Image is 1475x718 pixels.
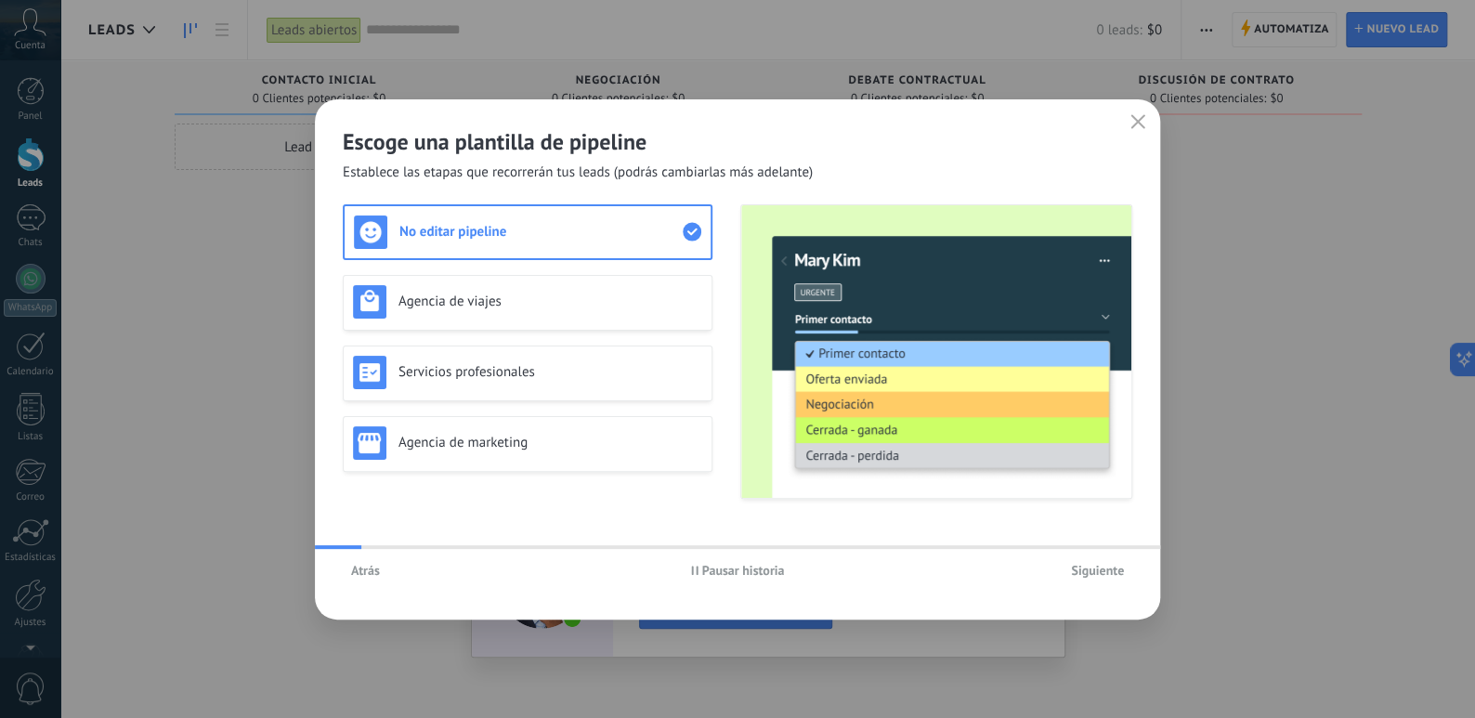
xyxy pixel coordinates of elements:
[343,556,388,584] button: Atrás
[343,127,1132,156] h2: Escoge una plantilla de pipeline
[398,363,702,381] h3: Servicios profesionales
[398,434,702,451] h3: Agencia de marketing
[343,163,813,182] span: Establece las etapas que recorrerán tus leads (podrás cambiarlas más adelante)
[702,564,785,577] span: Pausar historia
[399,223,683,241] h3: No editar pipeline
[1071,564,1124,577] span: Siguiente
[1063,556,1132,584] button: Siguiente
[683,556,793,584] button: Pausar historia
[351,564,380,577] span: Atrás
[398,293,702,310] h3: Agencia de viajes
